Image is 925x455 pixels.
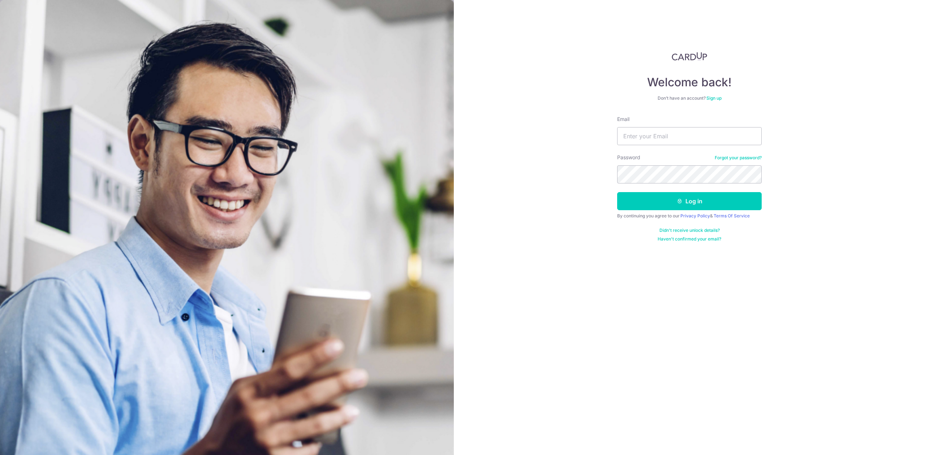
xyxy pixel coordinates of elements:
a: Haven't confirmed your email? [658,236,721,242]
label: Email [617,116,629,123]
a: Didn't receive unlock details? [659,227,720,233]
a: Forgot your password? [715,155,762,161]
h4: Welcome back! [617,75,762,90]
a: Terms Of Service [714,213,750,218]
div: Don’t have an account? [617,95,762,101]
label: Password [617,154,640,161]
button: Log in [617,192,762,210]
div: By continuing you agree to our & [617,213,762,219]
img: CardUp Logo [672,52,707,61]
input: Enter your Email [617,127,762,145]
a: Sign up [706,95,722,101]
a: Privacy Policy [680,213,710,218]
